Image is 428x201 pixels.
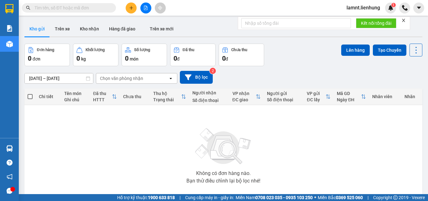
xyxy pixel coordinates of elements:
[391,3,396,7] sup: 1
[50,21,75,36] button: Trên xe
[7,188,13,194] span: message
[267,91,300,96] div: Người gửi
[192,124,255,168] img: svg+xml;base64,PHN2ZyBjbGFzcz0ibGlzdC1wbHVnX19zdmciIHhtbG5zPSJodHRwOi8vd3d3LnczLm9yZy8yMDAwL3N2Zy...
[304,88,334,105] th: Toggle SortBy
[64,91,87,96] div: Tên món
[158,6,162,10] span: aim
[241,18,351,28] input: Nhập số tổng đài
[226,56,228,61] span: đ
[130,56,138,61] span: món
[39,94,58,99] div: Chi tiết
[155,3,166,13] button: aim
[6,41,13,47] img: warehouse-icon
[393,195,398,200] span: copyright
[307,91,326,96] div: VP gửi
[318,194,363,201] span: Miền Bắc
[24,44,70,66] button: Đơn hàng0đơn
[372,94,398,99] div: Nhân viên
[86,48,105,52] div: Khối lượng
[180,71,213,84] button: Bộ lọc
[222,55,226,62] span: 0
[134,48,150,52] div: Số lượng
[236,194,313,201] span: Miền Nam
[93,97,112,102] div: HTTT
[6,25,13,32] img: solution-icon
[153,97,181,102] div: Trạng thái
[185,194,234,201] span: Cung cấp máy in - giấy in:
[117,194,175,201] span: Hỗ trợ kỹ thuật:
[361,20,391,27] span: Kết nối tổng đài
[314,196,316,199] span: ⚪️
[140,3,151,13] button: file-add
[392,3,394,7] span: 1
[75,21,104,36] button: Kho nhận
[196,171,251,176] div: Không có đơn hàng nào.
[356,18,396,28] button: Kết nối tổng đài
[5,4,13,13] img: logo-vxr
[388,5,394,11] img: icon-new-feature
[26,6,30,10] span: search
[334,88,369,105] th: Toggle SortBy
[6,145,13,152] img: warehouse-icon
[90,88,120,105] th: Toggle SortBy
[373,45,406,56] button: Tạo Chuyến
[37,48,54,52] div: Đơn hàng
[28,55,31,62] span: 0
[64,97,87,102] div: Ghi chú
[401,18,406,23] span: close
[144,6,148,10] span: file-add
[81,56,86,61] span: kg
[229,88,264,105] th: Toggle SortBy
[123,94,147,99] div: Chưa thu
[183,48,194,52] div: Đã thu
[341,45,370,56] button: Lên hàng
[125,55,128,62] span: 0
[34,4,108,11] input: Tìm tên, số ĐT hoặc mã đơn
[100,75,143,82] div: Chọn văn phòng nhận
[413,3,424,13] button: caret-down
[307,97,326,102] div: ĐC lấy
[33,56,40,61] span: đơn
[219,44,264,66] button: Chưa thu0đ
[210,68,216,74] sup: 2
[7,160,13,166] span: question-circle
[405,94,419,99] div: Nhãn
[150,26,174,31] span: Trên xe mới
[24,21,50,36] button: Kho gửi
[150,88,189,105] th: Toggle SortBy
[232,91,256,96] div: VP nhận
[25,73,93,83] input: Select a date range.
[192,98,226,103] div: Số điện thoại
[267,97,300,102] div: Số điện thoại
[148,195,175,200] strong: 1900 633 818
[93,91,112,96] div: Đã thu
[232,97,256,102] div: ĐC giao
[76,55,80,62] span: 0
[7,174,13,180] span: notification
[104,21,140,36] button: Hàng đã giao
[170,44,216,66] button: Đã thu0đ
[255,195,313,200] strong: 0708 023 035 - 0935 103 250
[153,91,181,96] div: Thu hộ
[402,5,408,11] img: phone-icon
[177,56,180,61] span: đ
[336,195,363,200] strong: 0369 525 060
[368,194,368,201] span: |
[174,55,177,62] span: 0
[337,97,361,102] div: Ngày ĐH
[73,44,118,66] button: Khối lượng0kg
[122,44,167,66] button: Số lượng0món
[231,48,247,52] div: Chưa thu
[337,91,361,96] div: Mã GD
[129,6,133,10] span: plus
[168,76,173,81] svg: open
[416,5,422,11] span: caret-down
[342,4,385,12] span: lamnt.lienhung
[186,178,260,183] div: Bạn thử điều chỉnh lại bộ lọc nhé!
[126,3,137,13] button: plus
[192,90,226,95] div: Người nhận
